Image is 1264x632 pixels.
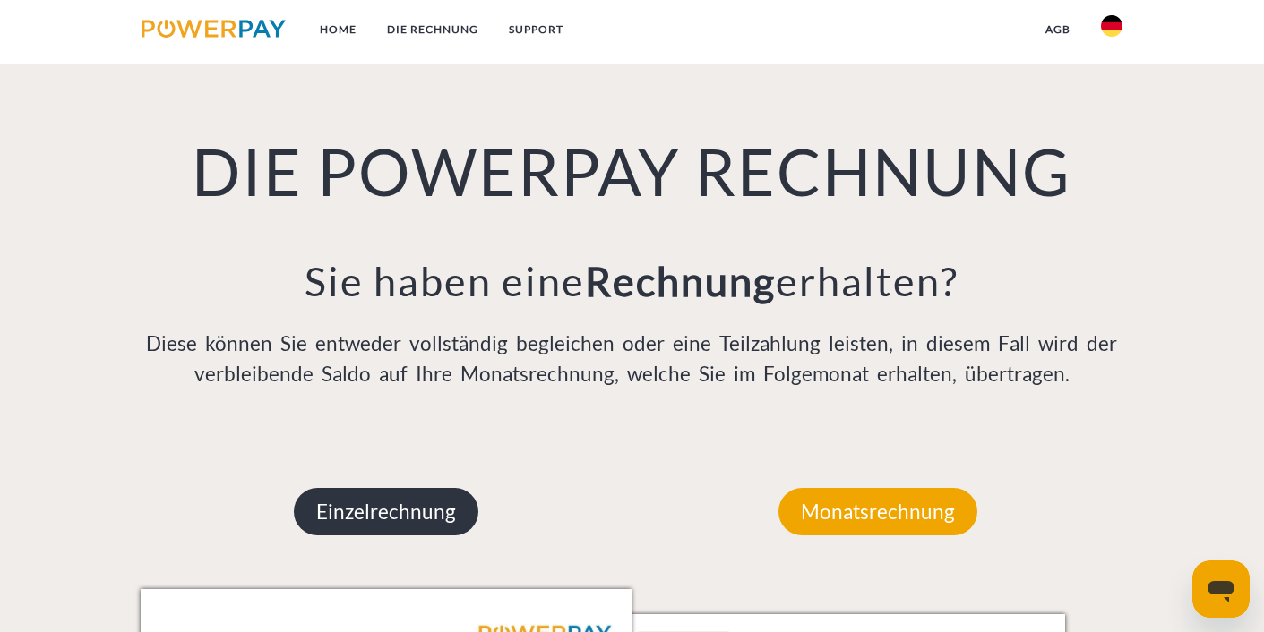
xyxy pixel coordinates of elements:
a: DIE RECHNUNG [372,13,494,46]
p: Diese können Sie entweder vollständig begleichen oder eine Teilzahlung leisten, in diesem Fall wi... [141,329,1123,389]
p: Einzelrechnung [294,488,478,536]
h1: DIE POWERPAY RECHNUNG [141,131,1123,211]
b: Rechnung [585,257,776,305]
iframe: Schaltfläche zum Öffnen des Messaging-Fensters [1192,560,1250,618]
img: logo-powerpay.svg [142,20,286,38]
h3: Sie haben eine erhalten? [141,256,1123,306]
p: Monatsrechnung [778,488,977,536]
a: SUPPORT [494,13,579,46]
a: Home [305,13,372,46]
a: agb [1030,13,1086,46]
img: de [1101,15,1122,37]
